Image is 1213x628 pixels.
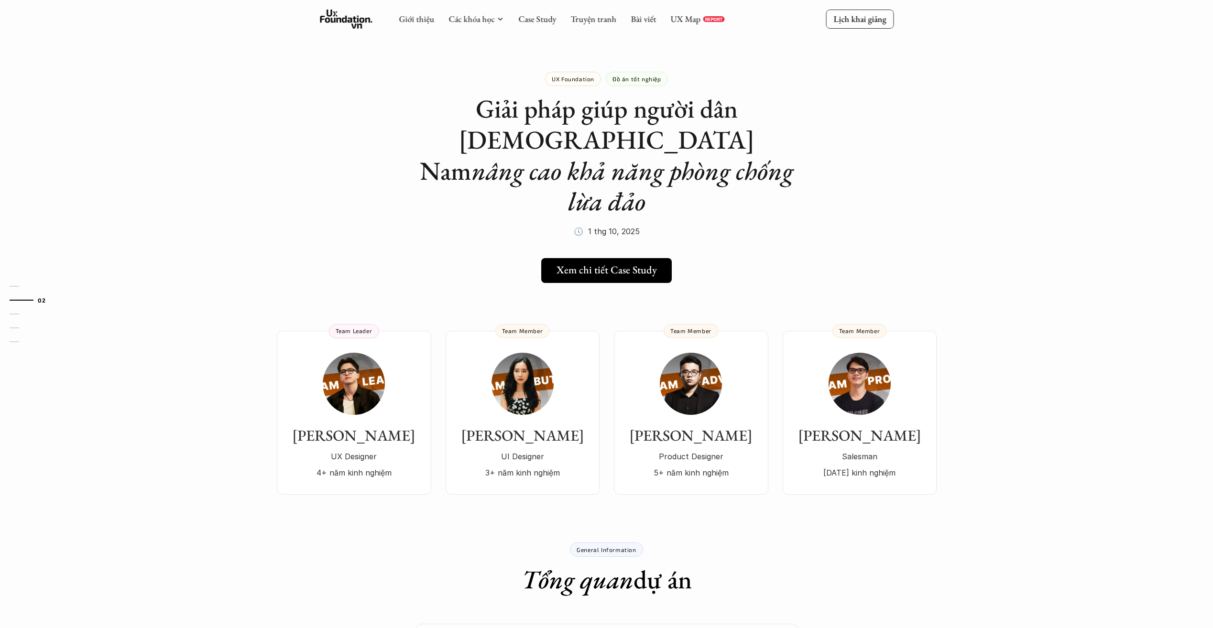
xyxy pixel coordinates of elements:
[518,13,556,24] a: Case Study
[792,449,927,464] p: Salesman
[839,327,880,334] p: Team Member
[455,466,590,480] p: 3+ năm kinh nghiệm
[792,426,927,444] h3: [PERSON_NAME]
[705,16,722,22] p: REPORT
[38,297,45,303] strong: 02
[783,331,937,495] a: [PERSON_NAME]Salesman[DATE] kinh nghiệmTeam Member
[703,16,724,22] a: REPORT
[336,327,372,334] p: Team Leader
[286,426,422,444] h3: [PERSON_NAME]
[623,466,759,480] p: 5+ năm kinh nghiệm
[612,76,661,82] p: Đồ án tốt nghiệp
[415,93,798,217] h1: Giải pháp giúp người dân [DEMOGRAPHIC_DATA] Nam
[471,154,799,218] em: nâng cao khả năng phòng chống lừa đảo
[277,331,431,495] a: [PERSON_NAME]UX Designer4+ năm kinh nghiệmTeam Leader
[455,449,590,464] p: UI Designer
[10,294,55,306] a: 02
[614,331,768,495] a: [PERSON_NAME]Product Designer5+ năm kinh nghiệmTeam Member
[574,224,640,238] p: 🕔 1 thg 10, 2025
[833,13,886,24] p: Lịch khai giảng
[631,13,656,24] a: Bài viết
[577,546,636,553] p: General Information
[557,264,657,276] h5: Xem chi tiết Case Study
[552,76,594,82] p: UX Foundation
[446,331,600,495] a: [PERSON_NAME]UI Designer3+ năm kinh nghiệmTeam Member
[399,13,434,24] a: Giới thiệu
[455,426,590,444] h3: [PERSON_NAME]
[792,466,927,480] p: [DATE] kinh nghiệm
[623,426,759,444] h3: [PERSON_NAME]
[623,449,759,464] p: Product Designer
[286,449,422,464] p: UX Designer
[670,13,700,24] a: UX Map
[286,466,422,480] p: 4+ năm kinh nghiệm
[670,327,711,334] p: Team Member
[522,564,692,595] h1: dự án
[570,13,616,24] a: Truyện tranh
[448,13,494,24] a: Các khóa học
[541,258,672,283] a: Xem chi tiết Case Study
[502,327,543,334] p: Team Member
[826,10,894,28] a: Lịch khai giảng
[522,563,634,596] em: Tổng quan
